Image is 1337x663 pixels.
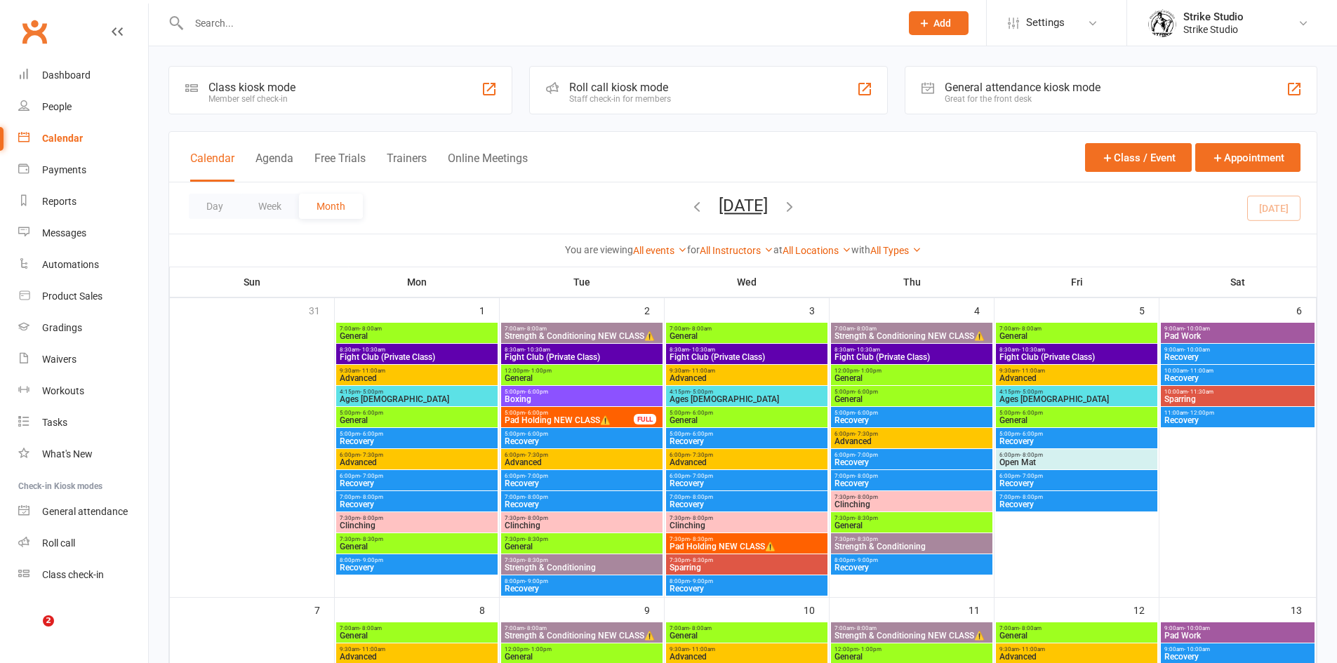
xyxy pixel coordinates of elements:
[18,154,148,186] a: Payments
[945,94,1100,104] div: Great for the front desk
[1164,347,1312,353] span: 9:00am
[504,458,660,467] span: Advanced
[504,437,660,446] span: Recovery
[525,431,548,437] span: - 6:00pm
[525,389,548,395] span: - 6:00pm
[773,244,783,255] strong: at
[504,578,660,584] span: 8:00pm
[633,245,687,256] a: All events
[42,290,102,302] div: Product Sales
[834,326,990,332] span: 7:00am
[834,542,990,551] span: Strength & Conditioning
[479,298,499,321] div: 1
[634,414,656,424] div: FULL
[339,542,495,551] span: General
[504,347,660,353] span: 8:30am
[18,60,148,91] a: Dashboard
[669,395,825,403] span: Ages [DEMOGRAPHIC_DATA]
[834,395,990,403] span: General
[690,410,713,416] span: - 6:00pm
[834,625,990,631] span: 7:00am
[504,563,660,572] span: Strength & Conditioning
[974,298,994,321] div: 4
[999,625,1155,631] span: 7:00am
[335,267,500,297] th: Mon
[644,298,664,321] div: 2
[999,494,1155,500] span: 7:00pm
[18,559,148,591] a: Class kiosk mode
[1019,368,1045,374] span: - 11:00am
[669,542,825,551] span: Pad Holding NEW CLASS⚠️
[18,249,148,281] a: Automations
[834,374,990,382] span: General
[359,625,382,631] span: - 8:00am
[999,389,1155,395] span: 4:15pm
[339,374,495,382] span: Advanced
[42,196,77,207] div: Reports
[339,437,495,446] span: Recovery
[669,347,825,353] span: 8:30am
[309,298,334,321] div: 31
[1291,598,1316,621] div: 13
[360,389,383,395] span: - 5:00pm
[834,431,990,437] span: 6:00pm
[339,410,495,416] span: 5:00pm
[339,494,495,500] span: 7:00pm
[690,557,713,563] span: - 8:30pm
[360,515,383,521] span: - 8:00pm
[1139,298,1159,321] div: 5
[669,563,825,572] span: Sparring
[18,375,148,407] a: Workouts
[504,416,634,424] span: Pad Holding NEW CLASS⚠️
[834,458,990,467] span: Recovery
[1164,368,1312,374] span: 10:00am
[339,625,495,631] span: 7:00am
[999,374,1155,382] span: Advanced
[42,133,83,144] div: Calendar
[360,536,383,542] span: - 8:30pm
[504,494,660,500] span: 7:00pm
[999,631,1155,640] span: General
[360,452,383,458] span: - 7:30pm
[504,389,660,395] span: 5:00pm
[525,557,548,563] span: - 8:30pm
[1164,631,1312,640] span: Pad Work
[669,368,825,374] span: 9:30am
[1164,326,1312,332] span: 9:00am
[528,368,552,374] span: - 1:00pm
[504,521,660,530] span: Clinching
[504,625,660,631] span: 7:00am
[170,267,335,297] th: Sun
[834,536,990,542] span: 7:30pm
[719,196,768,215] button: [DATE]
[17,14,52,49] a: Clubworx
[1164,410,1312,416] span: 11:00am
[208,81,295,94] div: Class kiosk mode
[999,368,1155,374] span: 9:30am
[669,437,825,446] span: Recovery
[339,500,495,509] span: Recovery
[525,494,548,500] span: - 8:00pm
[525,536,548,542] span: - 8:30pm
[1183,23,1244,36] div: Strike Studio
[339,389,495,395] span: 4:15pm
[851,244,870,255] strong: with
[339,347,495,353] span: 8:30am
[669,631,825,640] span: General
[855,557,878,563] span: - 9:00pm
[339,332,495,340] span: General
[1184,347,1210,353] span: - 10:00am
[42,569,104,580] div: Class check-in
[1164,389,1312,395] span: 10:00am
[504,431,660,437] span: 5:00pm
[669,416,825,424] span: General
[504,500,660,509] span: Recovery
[339,368,495,374] span: 9:30am
[669,431,825,437] span: 5:00pm
[854,326,877,332] span: - 8:00am
[1183,11,1244,23] div: Strike Studio
[1164,353,1312,361] span: Recovery
[855,515,878,521] span: - 8:30pm
[855,431,878,437] span: - 7:30pm
[855,473,878,479] span: - 8:00pm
